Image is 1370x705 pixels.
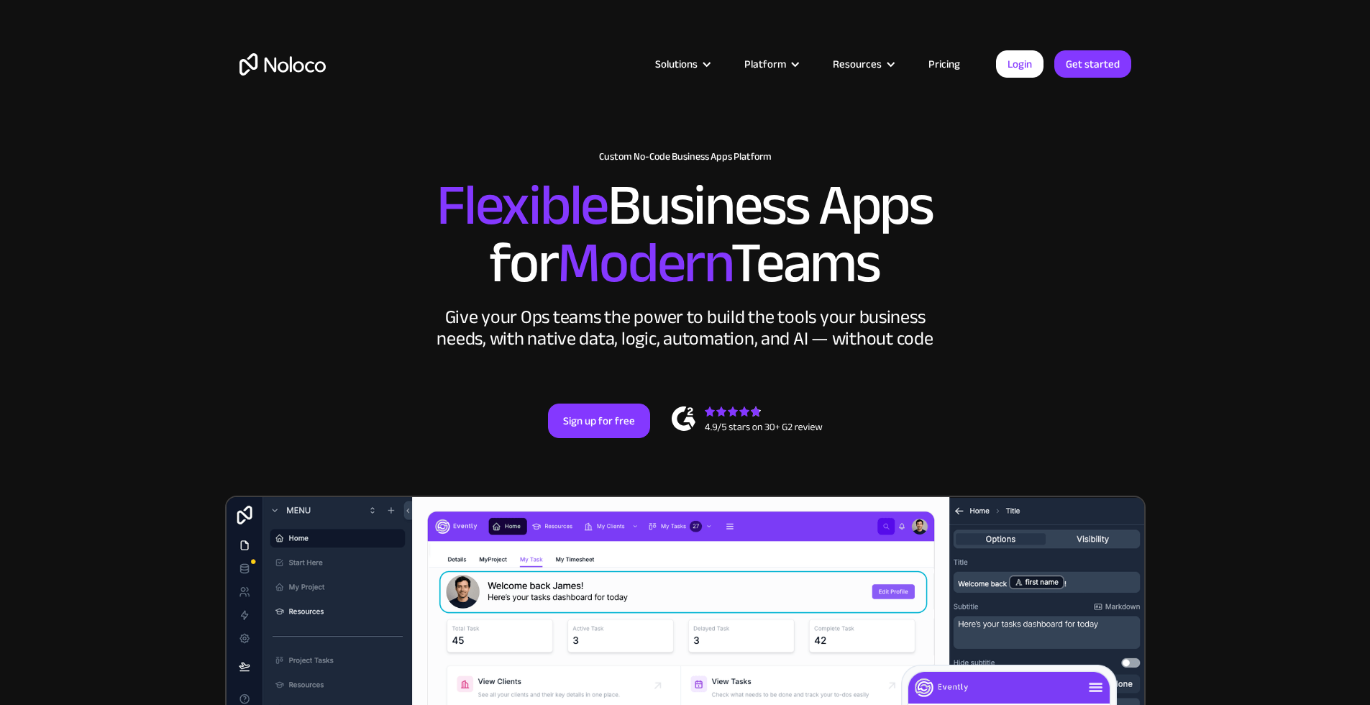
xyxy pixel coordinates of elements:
div: Solutions [655,55,698,73]
h2: Business Apps for Teams [239,177,1131,292]
a: Sign up for free [548,404,650,438]
div: Resources [815,55,910,73]
a: Pricing [910,55,978,73]
h1: Custom No-Code Business Apps Platform [239,151,1131,163]
a: home [239,53,326,76]
div: Platform [744,55,786,73]
div: Resources [833,55,882,73]
div: Solutions [637,55,726,73]
a: Login [996,50,1044,78]
div: Give your Ops teams the power to build the tools your business needs, with native data, logic, au... [434,306,937,350]
span: Modern [557,209,731,317]
div: Platform [726,55,815,73]
a: Get started [1054,50,1131,78]
span: Flexible [437,152,608,259]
